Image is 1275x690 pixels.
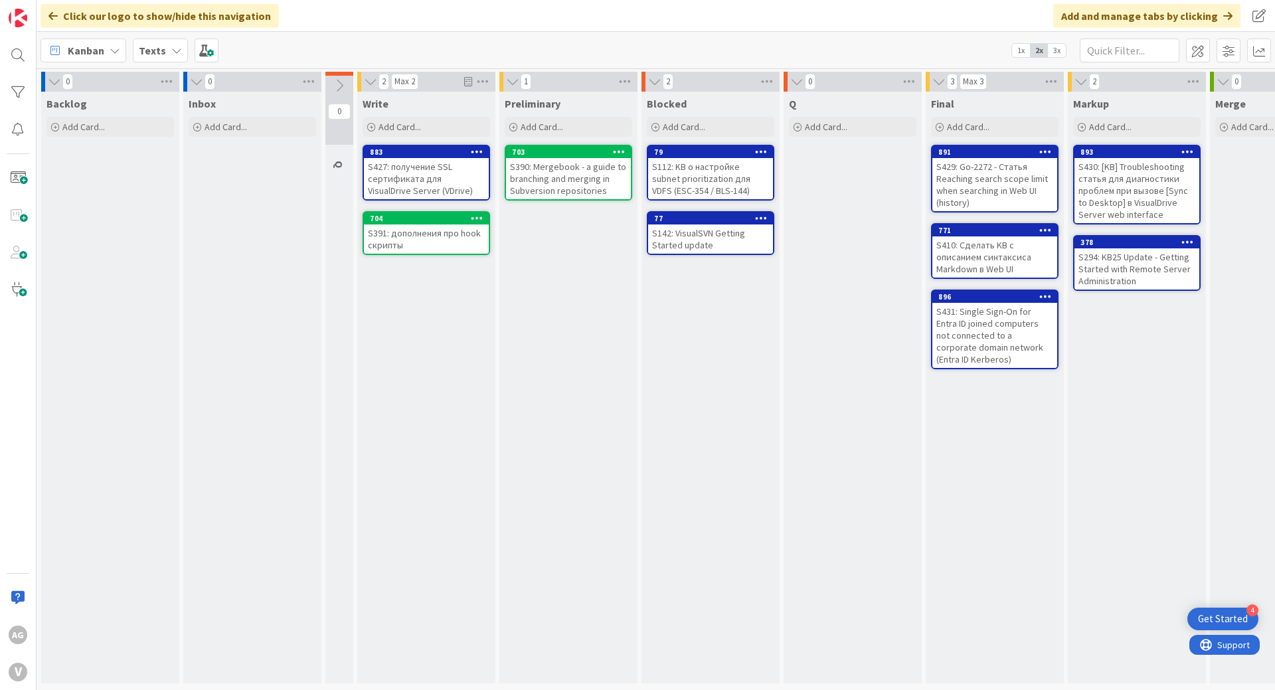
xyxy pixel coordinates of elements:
[648,224,773,254] div: S142: VisualSVN Getting Started update
[1074,236,1199,248] div: 378
[370,147,489,157] div: 883
[394,78,415,85] div: Max 2
[932,291,1057,303] div: 896
[932,303,1057,368] div: S431: Single Sign-On for Entra ID joined computers not connected to a corporate domain network (E...
[647,211,774,255] a: 77S142: VisualSVN Getting Started update
[328,104,351,120] span: 0
[938,147,1057,157] div: 891
[931,223,1059,279] a: 771S410: Сделать KB с описанием синтаксиса Markdown в Web UI
[932,158,1057,211] div: S429: Go-2272 - Статья Reaching search scope limit when searching in Web UI (history)
[648,158,773,199] div: S112: KB о настройке subnet prioritization для VDFS (ESC-354 / BLS-144)
[364,213,489,254] div: 704S391: дополнения про hook скрипты
[370,214,489,223] div: 704
[139,44,166,57] b: Texts
[506,146,631,199] div: 703S390: Mergebook - a guide to branching and merging in Subversion repositories
[648,213,773,254] div: 77S142: VisualSVN Getting Started update
[1012,44,1030,57] span: 1x
[805,121,847,133] span: Add Card...
[1215,97,1246,110] span: Merge
[505,145,632,201] a: 703S390: Mergebook - a guide to branching and merging in Subversion repositories
[1073,235,1201,291] a: 378S294: KB25 Update - Getting Started with Remote Server Administration
[1089,121,1132,133] span: Add Card...
[364,224,489,254] div: S391: дополнения про hook скрипты
[62,121,105,133] span: Add Card...
[931,290,1059,369] a: 896S431: Single Sign-On for Entra ID joined computers not connected to a corporate domain network...
[62,74,73,90] span: 0
[648,146,773,199] div: 79S112: KB о настройке subnet prioritization для VDFS (ESC-354 / BLS-144)
[521,74,531,90] span: 1
[932,146,1057,211] div: 891S429: Go-2272 - Статья Reaching search scope limit when searching in Web UI (history)
[189,97,216,110] span: Inbox
[1231,121,1274,133] span: Add Card...
[1053,4,1240,28] div: Add and manage tabs by clicking
[647,97,687,110] span: Blocked
[205,74,215,90] span: 0
[648,146,773,158] div: 79
[1246,604,1258,616] div: 4
[663,121,705,133] span: Add Card...
[1080,238,1199,247] div: 378
[1074,146,1199,158] div: 893
[41,4,279,28] div: Click our logo to show/hide this navigation
[363,211,490,255] a: 704S391: дополнения про hook скрипты
[1089,74,1100,90] span: 2
[1231,74,1242,90] span: 0
[932,291,1057,368] div: 896S431: Single Sign-On for Entra ID joined computers not connected to a corporate domain network...
[938,226,1057,235] div: 771
[506,158,631,199] div: S390: Mergebook - a guide to branching and merging in Subversion repositories
[1074,146,1199,223] div: 893S430: [KB] Troubleshooting статья для диагностики проблем при вызове [Sync to Desktop] в Visua...
[932,146,1057,158] div: 891
[1074,248,1199,290] div: S294: KB25 Update - Getting Started with Remote Server Administration
[931,97,954,110] span: Final
[1074,236,1199,290] div: 378S294: KB25 Update - Getting Started with Remote Server Administration
[9,663,27,681] div: V
[963,78,983,85] div: Max 3
[364,158,489,199] div: S427: получение SSL сертификата для VisualDrive Server (VDrive)
[654,147,773,157] div: 79
[364,146,489,158] div: 883
[1080,39,1179,62] input: Quick Filter...
[932,236,1057,278] div: S410: Сделать KB с описанием синтаксиса Markdown в Web UI
[648,213,773,224] div: 77
[505,97,560,110] span: Preliminary
[1048,44,1066,57] span: 3x
[379,74,389,90] span: 2
[932,224,1057,278] div: 771S410: Сделать KB с описанием синтаксиса Markdown в Web UI
[947,121,989,133] span: Add Card...
[1073,97,1109,110] span: Markup
[363,97,388,110] span: Write
[28,2,60,18] span: Support
[205,121,247,133] span: Add Card...
[947,74,958,90] span: 3
[1080,147,1199,157] div: 893
[521,121,563,133] span: Add Card...
[9,626,27,644] div: AG
[654,214,773,223] div: 77
[931,145,1059,213] a: 891S429: Go-2272 - Статья Reaching search scope limit when searching in Web UI (history)
[1030,44,1048,57] span: 2x
[1073,145,1201,224] a: 893S430: [KB] Troubleshooting статья для диагностики проблем при вызове [Sync to Desktop] в Visua...
[789,97,796,110] span: Q
[1198,612,1248,626] div: Get Started
[1074,158,1199,223] div: S430: [KB] Troubleshooting статья для диагностики проблем при вызове [Sync to Desktop] в VisualDr...
[1187,608,1258,630] div: Open Get Started checklist, remaining modules: 4
[46,97,87,110] span: Backlog
[364,213,489,224] div: 704
[363,145,490,201] a: 883S427: получение SSL сертификата для VisualDrive Server (VDrive)
[506,146,631,158] div: 703
[805,74,815,90] span: 0
[663,74,673,90] span: 2
[512,147,631,157] div: 703
[932,224,1057,236] div: 771
[333,161,346,168] span: Q
[938,292,1057,302] div: 896
[68,43,104,58] span: Kanban
[379,121,421,133] span: Add Card...
[364,146,489,199] div: 883S427: получение SSL сертификата для VisualDrive Server (VDrive)
[647,145,774,201] a: 79S112: KB о настройке subnet prioritization для VDFS (ESC-354 / BLS-144)
[9,9,27,27] img: Visit kanbanzone.com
